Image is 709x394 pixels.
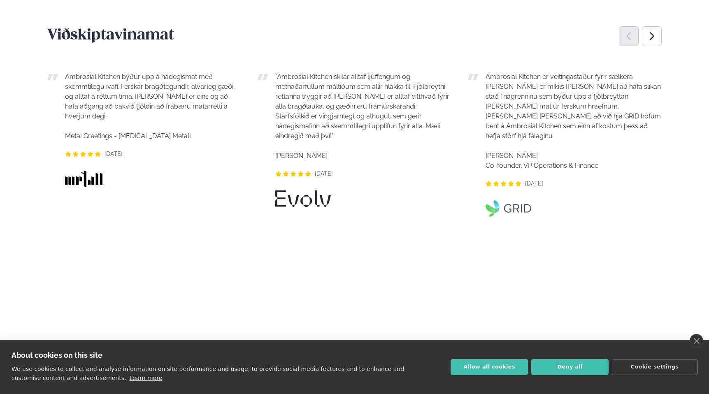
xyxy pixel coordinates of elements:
img: image alt [275,190,331,207]
img: image alt [486,200,531,217]
p: We use cookies to collect and analyse information on site performance and usage, to provide socia... [12,366,404,381]
p: Ambrosial Kitchen er veitingastaður fyrir sælkera [PERSON_NAME] er mikils [PERSON_NAME] að hafa s... [486,72,662,171]
button: Allow all cookies [451,359,528,375]
button: Cookie settings [612,359,697,375]
a: close [690,334,703,348]
span: [DATE] [525,180,543,187]
span: [DATE] [105,151,123,157]
span: [PERSON_NAME] [275,152,328,160]
span: Viðskiptavinamat [47,28,174,43]
span: "Ambrosial Kitchen skilar alltaf ljúffengum og metnaðarfullum máltíðum sem allir hlakka til. Fjöl... [275,73,449,140]
button: Deny all [531,359,609,375]
a: Learn more [129,375,162,381]
span: [DATE] [315,170,333,177]
img: image alt [65,171,102,187]
div: Next slide [642,26,662,46]
strong: About cookies on this site [12,351,102,359]
span: Metal Greetings - [MEDICAL_DATA] Metall [65,132,191,140]
div: Previous slide [619,26,639,46]
span: Ambrosial Kitchen býður upp á hádegismat með skemmtilegu ívafi. Ferskar bragðtegundir, alvarleg g... [65,73,235,120]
